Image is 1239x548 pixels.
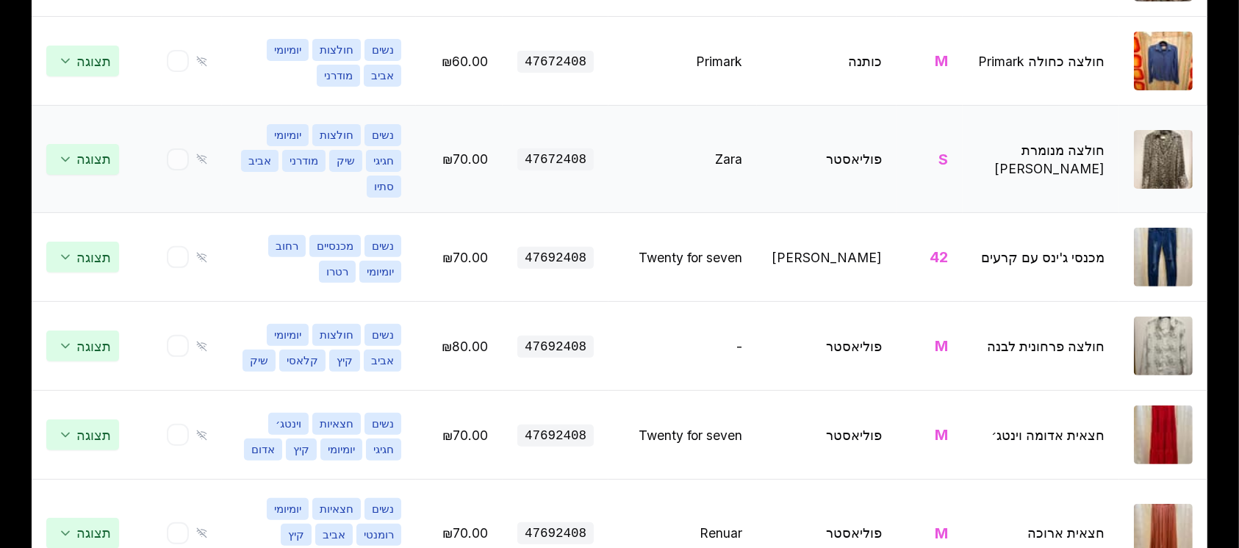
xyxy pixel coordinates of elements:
[46,419,119,450] span: Change status
[364,498,401,520] span: נשים
[757,391,897,480] td: פוליאסטר
[329,350,360,372] span: קיץ
[517,425,594,447] span: 47692408
[312,413,361,435] span: חצאיות
[963,106,1119,213] td: חולצה מנומרת [PERSON_NAME]
[1134,130,1193,189] img: חולצה מנומרת Zara
[317,65,360,87] span: מודרני
[282,150,326,172] span: מודרני
[1134,228,1193,286] img: מכנסי ג'ינס עם קרעים
[359,261,401,283] span: יומיומי
[267,124,309,146] span: יומיומי
[286,439,317,461] span: קיץ
[442,428,488,443] span: Edit price
[897,391,963,480] td: M
[963,17,1119,106] td: חולצה כחולה Primark
[243,350,276,372] span: שיק
[608,302,757,391] td: -
[517,247,594,269] span: 47692408
[442,151,488,167] span: Edit price
[963,302,1119,391] td: חולצה פרחונית לבנה
[241,150,279,172] span: אביב
[364,350,401,372] span: אביב
[320,439,362,461] span: יומיומי
[1134,317,1193,375] img: חולצה פרחונית לבנה
[517,148,594,170] span: 47672408
[244,439,282,461] span: אדום
[442,54,488,69] span: Edit price
[757,106,897,213] td: פוליאסטר
[356,524,401,546] span: רומנטי
[963,391,1119,480] td: חצאית אדומה וינטג׳
[366,150,401,172] span: חגיגי
[367,176,401,198] span: סתיו
[608,391,757,480] td: Twenty for seven
[757,213,897,302] td: [PERSON_NAME]
[268,235,306,257] span: רחוב
[608,17,757,106] td: Primark
[364,39,401,61] span: נשים
[517,51,594,73] span: 47672408
[312,324,361,346] span: חולצות
[319,261,356,283] span: רטרו
[281,524,312,546] span: קיץ
[897,17,963,106] td: M
[267,498,309,520] span: יומיומי
[608,106,757,213] td: Zara
[757,17,897,106] td: כותנה
[309,235,361,257] span: מכנסיים
[442,525,488,541] span: Edit price
[364,124,401,146] span: נשים
[312,498,361,520] span: חצאיות
[364,413,401,435] span: נשים
[897,302,963,391] td: M
[312,39,361,61] span: חולצות
[364,324,401,346] span: נשים
[46,46,119,76] span: Change status
[46,331,119,361] span: Change status
[757,302,897,391] td: פוליאסטר
[364,235,401,257] span: נשים
[46,242,119,273] span: Change status
[517,336,594,358] span: 47692408
[1134,32,1193,90] img: חולצה כחולה Primark
[364,65,401,87] span: אביב
[46,144,119,175] span: Change status
[897,213,963,302] td: 42
[608,213,757,302] td: Twenty for seven
[268,413,309,435] span: וינטג׳
[279,350,326,372] span: קלאסי
[442,339,488,354] span: Edit price
[267,39,309,61] span: יומיומי
[366,439,401,461] span: חגיגי
[315,524,353,546] span: אביב
[442,250,488,265] span: Edit price
[897,106,963,213] td: S
[312,124,361,146] span: חולצות
[329,150,362,172] span: שיק
[1134,405,1193,464] img: חצאית אדומה וינטג׳
[267,324,309,346] span: יומיומי
[517,522,594,544] span: 47692408
[963,213,1119,302] td: מכנסי ג'ינס עם קרעים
